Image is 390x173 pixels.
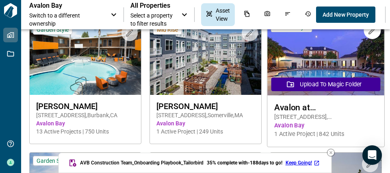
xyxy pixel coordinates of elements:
[37,26,69,33] span: Garden Style
[323,11,369,19] span: Add New Property
[29,2,102,10] p: Avalon Bay
[267,19,384,96] img: property-asset
[286,160,322,166] a: Keep Going!
[156,119,255,127] span: Avalon Bay
[29,11,102,28] span: Switch to a different ownership
[300,7,316,22] div: Job History
[239,7,255,22] div: Documents
[36,127,134,136] span: 13 Active Projects | 750 Units
[201,3,235,26] div: Asset View
[216,7,230,23] span: Asset View
[274,102,377,112] span: Avalon at [GEOGRAPHIC_DATA]
[80,160,204,166] span: AVB Construction Team_Onboarding Playbook_Tailorbird
[36,119,134,127] span: Avalon Bay
[259,7,275,22] div: Photos
[274,121,377,130] span: Avalon Bay
[156,101,255,111] span: [PERSON_NAME]
[271,77,381,91] button: Upload to Magic Folder
[207,160,282,166] span: 35 % complete with -188 days to go!
[362,145,382,165] div: Open Intercom Messenger
[36,111,134,119] span: [STREET_ADDRESS] , Burbank , CA
[274,130,377,138] span: 1 Active Project | 842 Units
[156,111,255,119] span: [STREET_ADDRESS] , Somerville , MA
[279,7,296,22] div: Issues & Info
[316,7,375,23] button: Add New Property
[156,127,255,136] span: 1 Active Project | 249 Units
[275,23,308,31] span: Garden Style
[130,2,173,10] span: All Properties
[274,113,377,121] span: [STREET_ADDRESS] , [GEOGRAPHIC_DATA] , VA
[150,22,261,95] img: property-asset
[30,22,141,95] img: property-asset
[37,157,69,164] span: Garden Style
[130,11,173,28] span: Select a property to filter results
[157,26,178,33] span: Mid Rise
[36,101,134,111] span: [PERSON_NAME]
